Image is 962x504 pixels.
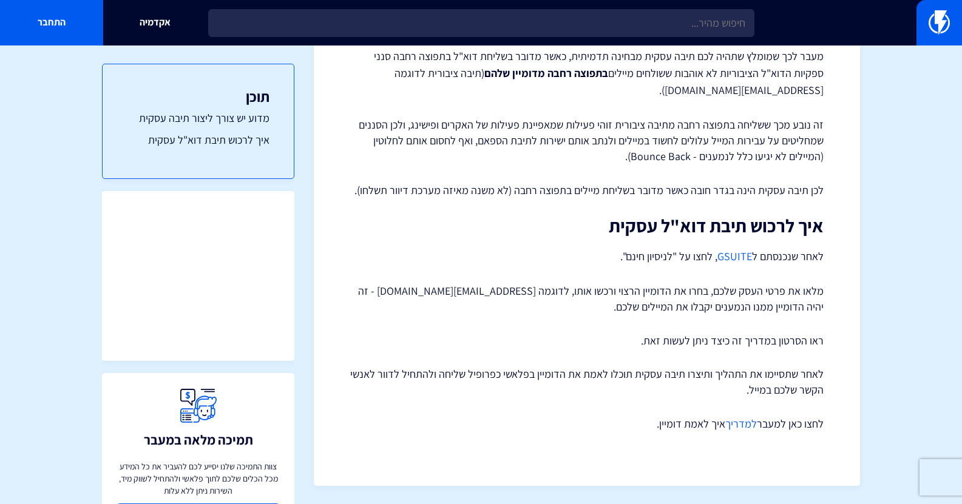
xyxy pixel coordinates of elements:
h3: תמיכה מלאה במעבר [144,432,253,447]
p: לאחר שתסיימו את התהליך ותיצרו תיבה עסקית תוכלו לאמת את הדומיין בפלאשי כפרופיל שליחה ולהתחיל לדוור... [350,366,824,397]
p: זה נובע מכך ששליחה בתפוצה רחבה מתיבה ציבורית זוהי פעילות שמאפיינת פעילות של האקרים ופישינג, ולכן ... [350,117,824,164]
p: לחצו כאן למעבר איך לאמת דומיין. [350,416,824,432]
strong: בתפוצה רחבה מדומיין שלהם [484,66,608,80]
p: לאחר שנכנסתם ל , לחצו על "לניסיון חינם". [350,248,824,265]
a: איך לרכוש תיבת דוא"ל עסקית [127,132,269,148]
h3: תוכן [127,89,269,104]
h2: איך לרכוש תיבת דוא"ל עסקית [350,216,824,236]
p: מעבר לכך שמומלץ שתהיה לכם תיבה עסקית מבחינה תדמיתית, כאשר מדובר בשליחת דוא"ל בתפוצה רחבה סנני ספק... [350,48,824,99]
input: חיפוש מהיר... [208,9,754,37]
p: לכן תיבה עסקית הינה בגדר חובה כאשר מדובר בשליחת מיילים בתפוצה רחבה (לא משנה מאיזה מערכת דיוור תשל... [350,183,824,198]
p: מלאו את פרטי העסק שלכם, בחרו את הדומיין הרצוי ורכשו אותו, לדוגמה [EMAIL_ADDRESS][DOMAIN_NAME] - ז... [350,283,824,314]
a: למדריך [725,417,757,431]
a: GSUITE [717,249,752,263]
p: צוות התמיכה שלנו יסייע לכם להעביר את כל המידע מכל הכלים שלכם לתוך פלאשי ולהתחיל לשווק מיד, השירות... [117,460,279,497]
p: ראו הסרטון במדריך זה כיצד ניתן לעשות זאת. [350,333,824,349]
a: מדוע יש צורך ליצור תיבה עסקית [127,110,269,126]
